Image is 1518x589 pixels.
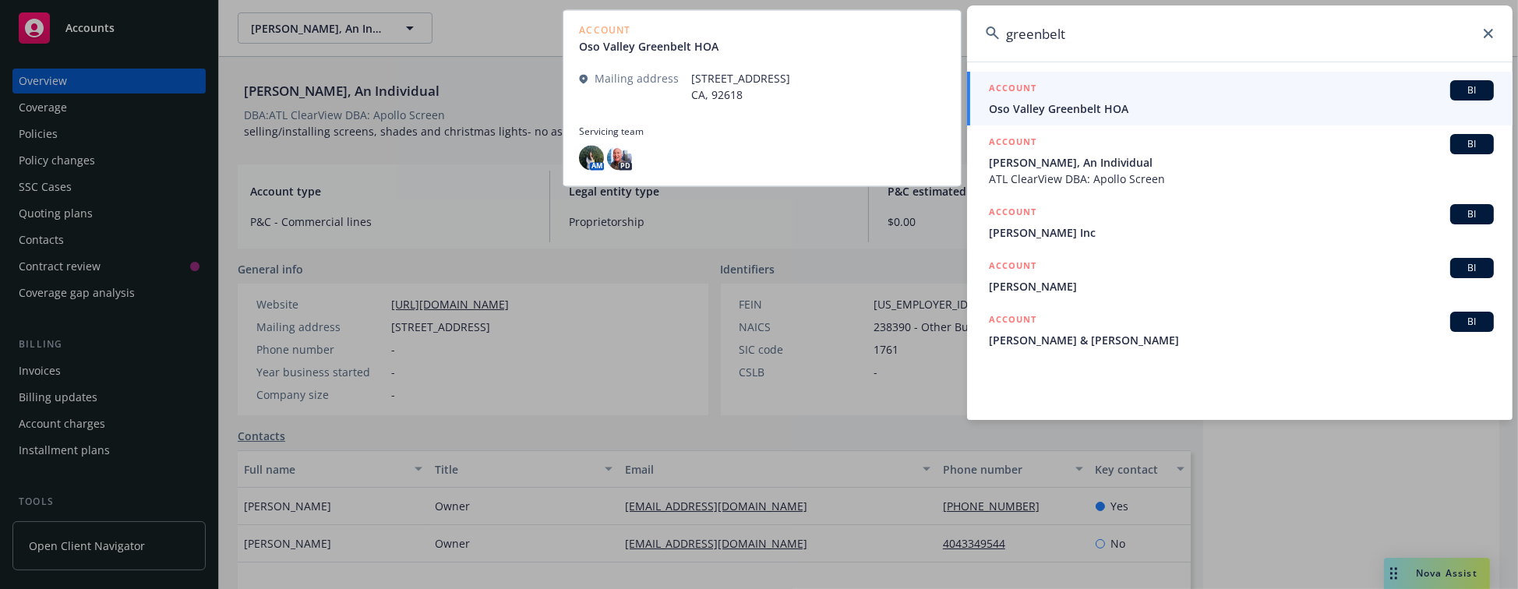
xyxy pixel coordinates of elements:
a: ACCOUNTBI[PERSON_NAME] Inc [967,196,1513,249]
h5: ACCOUNT [989,258,1036,277]
h5: ACCOUNT [989,204,1036,223]
h5: ACCOUNT [989,134,1036,153]
span: BI [1456,207,1488,221]
span: Oso Valley Greenbelt HOA [989,101,1494,117]
span: ATL ClearView DBA: Apollo Screen [989,171,1494,187]
a: ACCOUNTBIOso Valley Greenbelt HOA [967,72,1513,125]
a: ACCOUNTBI[PERSON_NAME], An IndividualATL ClearView DBA: Apollo Screen [967,125,1513,196]
span: BI [1456,137,1488,151]
span: BI [1456,83,1488,97]
span: [PERSON_NAME] & [PERSON_NAME] [989,332,1494,348]
span: [PERSON_NAME], An Individual [989,154,1494,171]
span: BI [1456,315,1488,329]
span: [PERSON_NAME] [989,278,1494,294]
span: [PERSON_NAME] Inc [989,224,1494,241]
a: ACCOUNTBI[PERSON_NAME] & [PERSON_NAME] [967,303,1513,357]
input: Search... [967,5,1513,62]
span: BI [1456,261,1488,275]
a: ACCOUNTBI[PERSON_NAME] [967,249,1513,303]
h5: ACCOUNT [989,312,1036,330]
h5: ACCOUNT [989,80,1036,99]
